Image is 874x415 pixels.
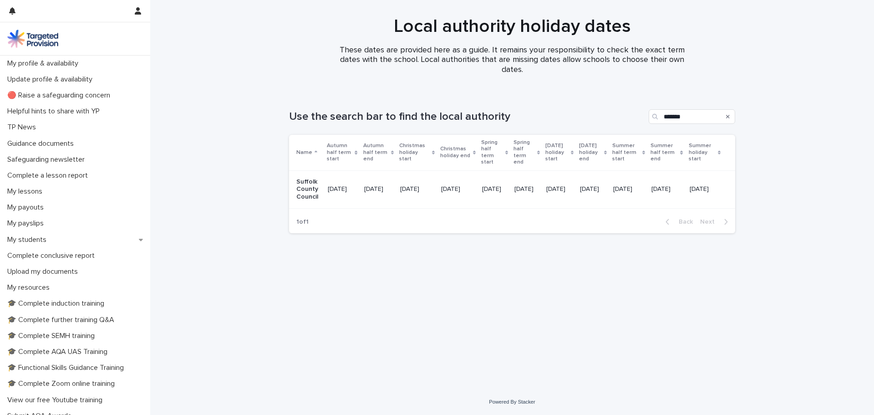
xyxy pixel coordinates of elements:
p: My resources [4,283,57,292]
p: Name [296,148,312,158]
p: [DATE] [651,185,682,193]
p: 🎓 Complete AQA UAS Training [4,348,115,356]
p: View our free Youtube training [4,396,110,405]
a: Powered By Stacker [489,399,535,405]
p: [DATE] [364,185,393,193]
p: [DATE] [514,185,539,193]
p: [DATE] [328,185,357,193]
p: 🎓 Complete further training Q&A [4,316,122,324]
p: [DATE] [441,185,475,193]
p: Christmas holiday end [440,144,470,161]
p: Update profile & availability [4,75,100,84]
p: Christmas holiday start [399,141,430,164]
p: [DATE] [546,185,573,193]
p: 🎓 Complete induction training [4,299,112,308]
img: M5nRWzHhSzIhMunXDL62 [7,30,58,48]
p: My payouts [4,203,51,212]
p: 1 of 1 [289,211,316,233]
p: Upload my documents [4,267,85,276]
button: Next [696,218,735,226]
p: 🔴 Raise a safeguarding concern [4,91,117,100]
p: Suffolk County Council [296,178,320,201]
p: These dates are provided here as a guide. It remains your responsibility to check the exact term ... [330,46,694,75]
p: My lessons [4,187,50,196]
p: [DATE] holiday start [545,141,569,164]
span: Back [673,219,693,225]
p: Autumn half term end [363,141,389,164]
p: [DATE] [613,185,644,193]
p: Summer half term start [612,141,640,164]
h1: Local authority holiday dates [289,15,735,37]
p: My students [4,236,54,244]
p: Summer half term end [650,141,678,164]
button: Back [658,218,696,226]
p: My profile & availability [4,59,86,68]
p: [DATE] [400,185,434,193]
p: TP News [4,123,43,132]
input: Search [649,109,735,124]
p: 🎓 Complete SEMH training [4,332,102,340]
p: Guidance documents [4,139,81,148]
p: 🎓 Functional Skills Guidance Training [4,364,131,372]
p: Spring half term start [481,138,503,168]
span: Next [700,219,720,225]
tr: Suffolk County Council[DATE][DATE][DATE][DATE][DATE][DATE][DATE][DATE][DATE][DATE][DATE] [289,170,735,208]
p: Autumn half term start [327,141,353,164]
p: [DATE] [482,185,507,193]
p: Summer holiday start [689,141,716,164]
p: Spring half term end [513,138,535,168]
p: [DATE] [690,185,721,193]
h1: Use the search bar to find the local authority [289,110,645,123]
p: Safeguarding newsletter [4,155,92,164]
p: [DATE] holiday end [579,141,602,164]
p: [DATE] [580,185,606,193]
p: 🎓 Complete Zoom online training [4,379,122,388]
p: Complete a lesson report [4,171,95,180]
p: Complete conclusive report [4,251,102,260]
p: My payslips [4,219,51,228]
p: Helpful hints to share with YP [4,107,107,116]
